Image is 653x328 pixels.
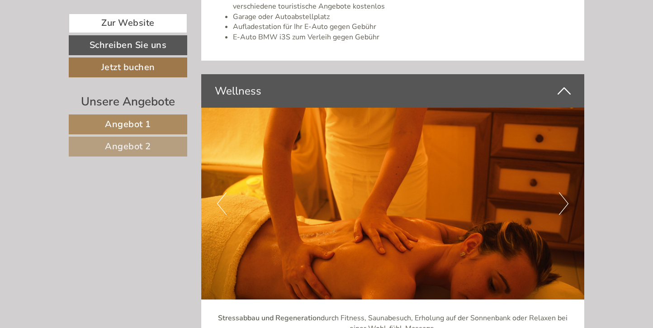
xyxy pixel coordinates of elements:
span: Angebot 1 [105,118,151,130]
div: Guten Tag, wie können wir Ihnen helfen? [7,24,151,52]
li: Aufladestation für Ihr E-Auto gegen Gebühr [233,22,571,32]
a: Zur Website [69,14,187,33]
div: Unsere Angebote [69,93,187,110]
button: Senden [295,234,356,254]
li: E-Auto BMW i3S zum Verleih gegen Gebühr [233,32,571,43]
a: Schreiben Sie uns [69,35,187,55]
div: Sonntag [155,7,202,22]
button: Previous [217,192,227,215]
span: Angebot 2 [105,140,151,152]
small: 20:31 [14,44,147,50]
div: Hotel Kristall [14,26,147,33]
a: Jetzt buchen [69,57,187,77]
button: Next [559,192,568,215]
strong: Stressabbau und Regeneration [218,313,321,323]
li: Garage oder Autoabstellplatz [233,12,571,22]
div: Wellness [201,74,585,108]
